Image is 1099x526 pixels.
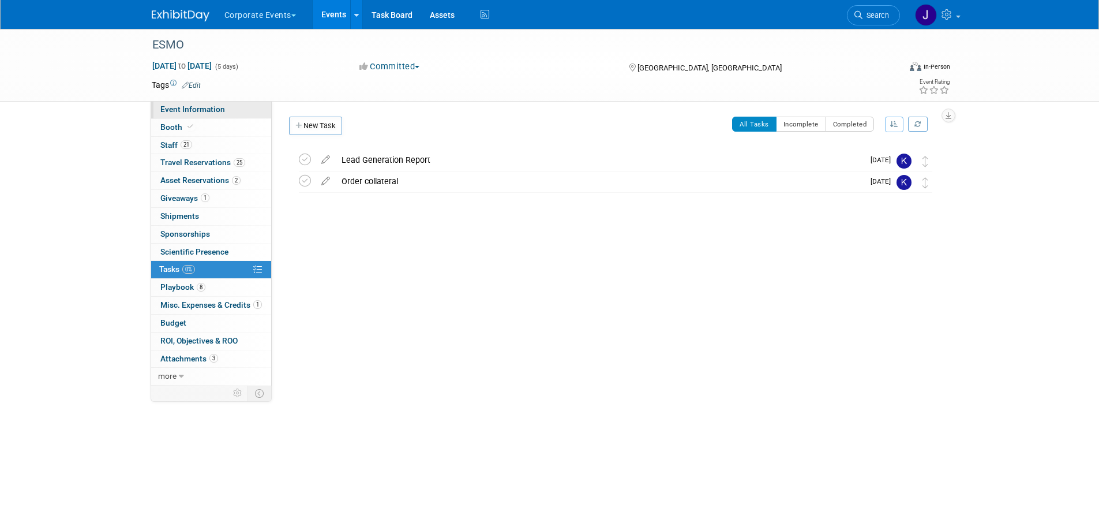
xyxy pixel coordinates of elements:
a: Booth [151,119,271,136]
img: Keirsten Davis [897,154,912,169]
a: Misc. Expenses & Credits1 [151,297,271,314]
a: Attachments3 [151,350,271,368]
span: Attachments [160,354,218,363]
span: Staff [160,140,192,150]
span: Shipments [160,211,199,221]
a: Edit [182,81,201,89]
i: Move task [922,156,928,167]
span: 1 [253,300,262,309]
span: Giveaways [160,193,209,203]
span: 3 [209,354,218,363]
a: edit [316,155,336,165]
span: Booth [160,122,196,132]
div: Event Rating [918,79,950,85]
img: Keirsten Davis [897,175,912,190]
div: Event Format [832,60,951,77]
a: Tasks0% [151,261,271,278]
img: ExhibitDay [152,10,209,21]
a: Travel Reservations25 [151,154,271,171]
a: Budget [151,315,271,332]
span: 25 [234,158,245,167]
div: Lead Generation Report [336,150,864,170]
span: Budget [160,318,186,327]
span: Asset Reservations [160,176,241,185]
span: 2 [232,176,241,185]
a: New Task [289,117,342,135]
img: Jenna Lefkowits [915,4,937,26]
span: more [158,371,177,380]
td: Tags [152,79,201,91]
a: Event Information [151,101,271,118]
img: Format-Inperson.png [910,62,921,71]
span: 8 [197,283,205,292]
span: Misc. Expenses & Credits [160,300,262,309]
a: ROI, Objectives & ROO [151,333,271,350]
a: edit [316,176,336,186]
div: In-Person [923,62,950,71]
a: Asset Reservations2 [151,172,271,189]
a: Giveaways1 [151,190,271,207]
span: to [177,61,187,70]
span: 0% [182,265,195,274]
button: Incomplete [776,117,826,132]
i: Move task [922,177,928,188]
i: Booth reservation complete [187,124,193,130]
span: [GEOGRAPHIC_DATA], [GEOGRAPHIC_DATA] [637,64,782,72]
span: Playbook [160,282,205,292]
button: All Tasks [732,117,777,132]
div: ESMO [148,35,883,55]
td: Toggle Event Tabs [247,386,271,401]
a: Playbook8 [151,279,271,296]
button: Completed [826,117,875,132]
td: Personalize Event Tab Strip [228,386,248,401]
span: Sponsorships [160,229,210,238]
button: Committed [355,61,424,73]
a: Refresh [908,117,928,132]
a: Search [847,5,900,25]
a: Staff21 [151,137,271,154]
span: Event Information [160,105,225,114]
span: (5 days) [214,63,238,70]
div: Order collateral [336,171,864,191]
span: ROI, Objectives & ROO [160,336,238,345]
span: Travel Reservations [160,158,245,167]
a: more [151,368,271,385]
span: Tasks [159,264,195,274]
span: Scientific Presence [160,247,228,256]
a: Sponsorships [151,226,271,243]
span: [DATE] [DATE] [152,61,212,71]
span: [DATE] [871,177,897,185]
span: [DATE] [871,156,897,164]
span: 1 [201,193,209,202]
span: 21 [181,140,192,149]
a: Shipments [151,208,271,225]
span: Search [862,11,889,20]
a: Scientific Presence [151,244,271,261]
